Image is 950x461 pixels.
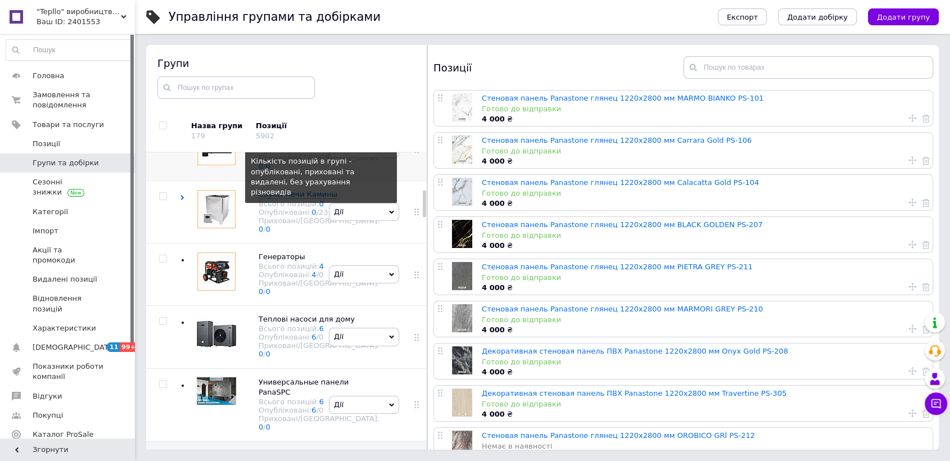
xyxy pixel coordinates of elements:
a: 0 [266,423,270,431]
b: 4 000 [482,157,505,165]
a: 0 [311,208,316,216]
div: 0 [319,406,323,414]
span: / [316,406,324,414]
div: Всього позицій: [259,397,379,406]
a: 0 [259,225,263,233]
a: Видалити товар [922,366,930,376]
div: Опубліковані: [259,406,379,414]
a: 6 [311,406,316,414]
span: Відновлення позицій [33,293,104,314]
b: 4 000 [482,241,505,250]
a: Стеновая панель Panastone глянец 1220х2800 мм PIETRA GREY PS-211 [482,263,753,271]
div: Готово до відправки [482,231,927,241]
div: Позиції [433,56,684,79]
a: 6 [319,324,324,333]
span: Додати добірку [787,13,848,21]
div: Готово до відправки [482,188,927,198]
span: Характеристики [33,323,96,333]
a: 0 [266,225,270,233]
b: 4 000 [482,368,505,376]
div: Опубліковані: [259,208,379,216]
b: 4 000 [482,115,505,123]
a: Декоративная стеновая панель ПВХ Panastone 1220х2800 мм Onyx Gold PS-208 [482,347,788,355]
button: Додати групу [868,8,939,25]
span: Дії [334,332,343,341]
div: ₴ [482,367,927,377]
span: Каталог ProSale [33,430,93,440]
input: Пошук [6,40,132,60]
span: Категорії [33,207,68,217]
a: Видалити товар [922,282,930,292]
div: Готово до відправки [482,104,927,114]
span: 11 [107,342,120,352]
div: Приховані/[GEOGRAPHIC_DATA]: [259,279,379,296]
span: / [316,333,324,341]
span: [DEMOGRAPHIC_DATA] [33,342,116,352]
span: Видалені позиції [33,274,97,284]
div: Ваш ID: 2401553 [37,17,135,27]
span: / [263,423,270,431]
div: Всього позицій: [259,262,379,270]
a: Стеновая панель Panastone глянец 1220х2800 мм MARMORI GREY PS-210 [482,305,763,313]
b: 4 000 [482,326,505,334]
div: Позиції [256,121,351,131]
input: Пошук по групах [157,76,315,99]
div: ₴ [482,114,927,124]
span: Дії [334,207,343,216]
span: Акції та промокоди [33,245,104,265]
img: Универсальные панели PanaSPC [197,377,236,405]
div: Готово до відправки [482,357,927,367]
div: Приховані/[GEOGRAPHIC_DATA]: [259,341,379,358]
a: 4 [319,262,324,270]
span: 99+ [120,342,138,352]
span: Дії [334,400,343,409]
div: ₴ [482,325,927,335]
span: / [263,287,270,296]
a: 4 [311,270,316,279]
span: / [316,208,328,216]
a: Стеновая панель Panastone глянец 1220х2800 мм OROBICO GRİ PS-212 [482,431,755,440]
span: Позиції [33,139,60,149]
a: Стеновая панель Panastone глянец 1220х2800 мм MARMO BIANKO PS-101 [482,94,763,102]
div: Готово до відправки [482,399,927,409]
div: Всього позицій: [259,200,379,208]
div: 179 [191,132,205,140]
div: Всього позицій: [259,324,379,333]
div: ₴ [482,409,927,419]
div: ₴ [482,198,927,209]
a: Стеновая панель Panastone глянец 1220х2800 мм Calacatta Gold PS-104 [482,178,759,187]
div: Опубліковані: [259,270,379,279]
div: Готово до відправки [482,315,927,325]
div: Немає в наявності [482,441,927,451]
b: 4 000 [482,283,505,292]
div: ₴ [482,156,927,166]
div: Групи [157,56,416,70]
input: Пошук по товарах [684,56,934,79]
button: Додати добірку [778,8,857,25]
b: 4 000 [482,410,505,418]
span: Генераторы [259,252,305,261]
a: 0 [259,350,263,358]
img: Генераторы [197,252,236,291]
img: Сауны Печи Камины [197,189,236,229]
div: 0 [319,270,323,279]
span: Головна [33,71,64,81]
div: 23 [319,208,328,216]
a: 0 [266,287,270,296]
div: 5902 [256,132,274,140]
a: 0 [259,423,263,431]
a: Видалити товар [922,197,930,207]
span: / [263,225,270,233]
a: 0 [259,287,263,296]
span: Универсальные панели PanaSPC [259,378,349,396]
span: Покупці [33,410,63,421]
span: Сезонні знижки [33,177,104,197]
button: Експорт [718,8,767,25]
a: Видалити товар [922,113,930,123]
span: Групи та добірки [33,158,99,168]
span: Товари та послуги [33,120,104,130]
span: / [263,350,270,358]
a: 6 [311,333,316,341]
a: Видалити товар [922,155,930,165]
a: Видалити товар [922,324,930,334]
